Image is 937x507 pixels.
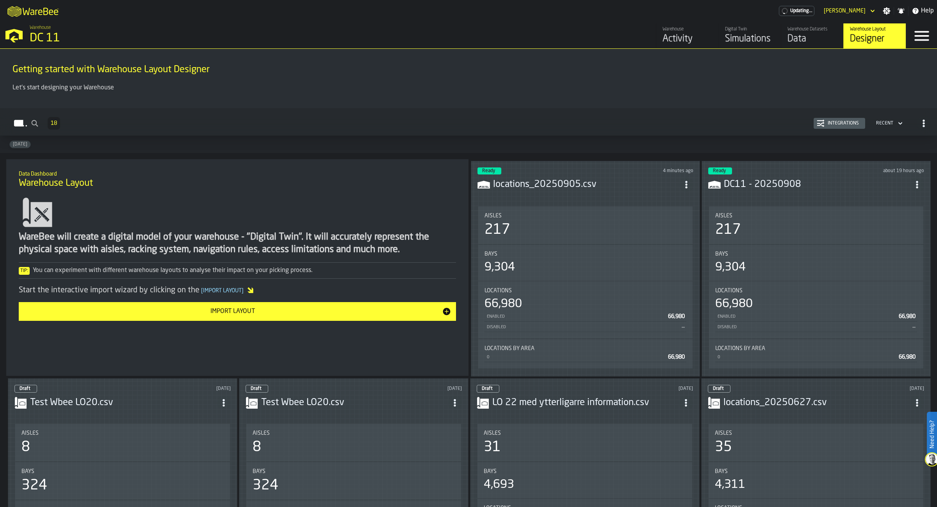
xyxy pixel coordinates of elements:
[246,462,461,500] div: stat-Bays
[485,251,686,257] div: Title
[484,439,501,455] div: 31
[21,478,47,493] div: 324
[723,397,910,409] div: locations_20250627.csv
[715,468,728,475] span: Bays
[715,345,765,352] span: Locations by Area
[484,478,514,492] div: 4,693
[715,322,917,332] div: StatList-item-Disabled
[486,355,665,360] div: 0
[261,397,448,409] h3: Test Wbee LO20.csv
[829,168,924,174] div: Updated: 9/8/2025, 12:47:55 PM Created: 9/8/2025, 11:58:08 AM
[19,267,30,275] span: Tip:
[906,23,937,48] label: button-toggle-Menu
[21,439,30,455] div: 8
[493,178,679,191] h3: locations_20250905.csv
[485,311,686,322] div: StatList-item-Enabled
[715,430,917,436] div: Title
[825,121,862,126] div: Integrations
[242,288,244,294] span: ]
[485,297,522,311] div: 66,980
[12,62,925,64] h2: Sub Title
[894,7,908,15] label: button-toggle-Notifications
[19,285,456,296] div: Start the interactive import wizard by clicking on the
[725,27,775,32] div: Digital Twin
[843,23,906,48] a: link-to-/wh/i/2e91095d-d0fa-471d-87cf-b9f7f81665fc/designer
[715,288,917,294] div: Title
[715,345,917,352] div: Title
[6,159,468,376] div: ItemListCard-
[477,205,693,370] section: card-LayoutDashboardCard
[478,281,693,338] div: stat-Locations
[484,468,686,475] div: Title
[484,430,686,436] div: Title
[21,430,39,436] span: Aisles
[668,314,685,319] span: 66,980
[485,352,686,362] div: StatList-item-0
[482,169,495,173] span: Ready
[486,325,679,330] div: Disabled
[873,119,904,128] div: DropdownMenuValue-4
[702,161,931,377] div: ItemListCard-DashboardItemContainer
[485,213,686,219] div: Title
[715,260,746,274] div: 9,304
[485,345,686,352] div: Title
[821,6,876,16] div: DropdownMenuValue-Kim Jonsson
[717,314,896,319] div: Enabled
[715,352,917,362] div: StatList-item-0
[779,6,814,16] div: Menu Subscription
[715,297,753,311] div: 66,980
[15,462,230,500] div: stat-Bays
[715,468,917,475] div: Title
[715,430,732,436] span: Aisles
[484,468,497,475] span: Bays
[709,206,923,244] div: stat-Aisles
[899,314,916,319] span: 66,980
[781,23,843,48] a: link-to-/wh/i/2e91095d-d0fa-471d-87cf-b9f7f81665fc/data
[708,385,730,393] div: status-0 2
[485,222,510,238] div: 217
[20,386,30,391] span: Draft
[15,424,230,461] div: stat-Aisles
[715,213,917,219] div: Title
[921,6,934,16] span: Help
[253,468,265,475] span: Bays
[709,462,923,498] div: stat-Bays
[251,386,262,391] span: Draft
[6,55,931,83] div: title-Getting started with Warehouse Layout Designer
[253,430,455,436] div: Title
[486,314,665,319] div: Enabled
[709,339,923,368] div: stat-Locations by Area
[709,281,923,338] div: stat-Locations
[850,33,900,45] div: Designer
[21,468,34,475] span: Bays
[477,424,692,461] div: stat-Aisles
[12,64,210,76] span: Getting started with Warehouse Layout Designer
[477,462,692,498] div: stat-Bays
[485,288,686,294] div: Title
[668,354,685,360] span: 66,980
[12,165,462,194] div: title-Warehouse Layout
[21,430,224,436] div: Title
[23,307,442,316] div: Import Layout
[787,33,837,45] div: Data
[477,167,501,174] div: status-3 2
[485,213,502,219] span: Aisles
[492,397,679,409] h3: LO 22 med ytterligarre information.csv
[485,288,512,294] span: Locations
[30,25,51,30] span: Warehouse
[663,33,712,45] div: Activity
[928,413,936,456] label: Need Help?
[713,386,724,391] span: Draft
[708,205,924,370] section: card-LayoutDashboardCard
[478,245,693,281] div: stat-Bays
[790,8,812,14] span: Updating...
[253,468,455,475] div: Title
[30,397,217,409] div: Test Wbee LO20.csv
